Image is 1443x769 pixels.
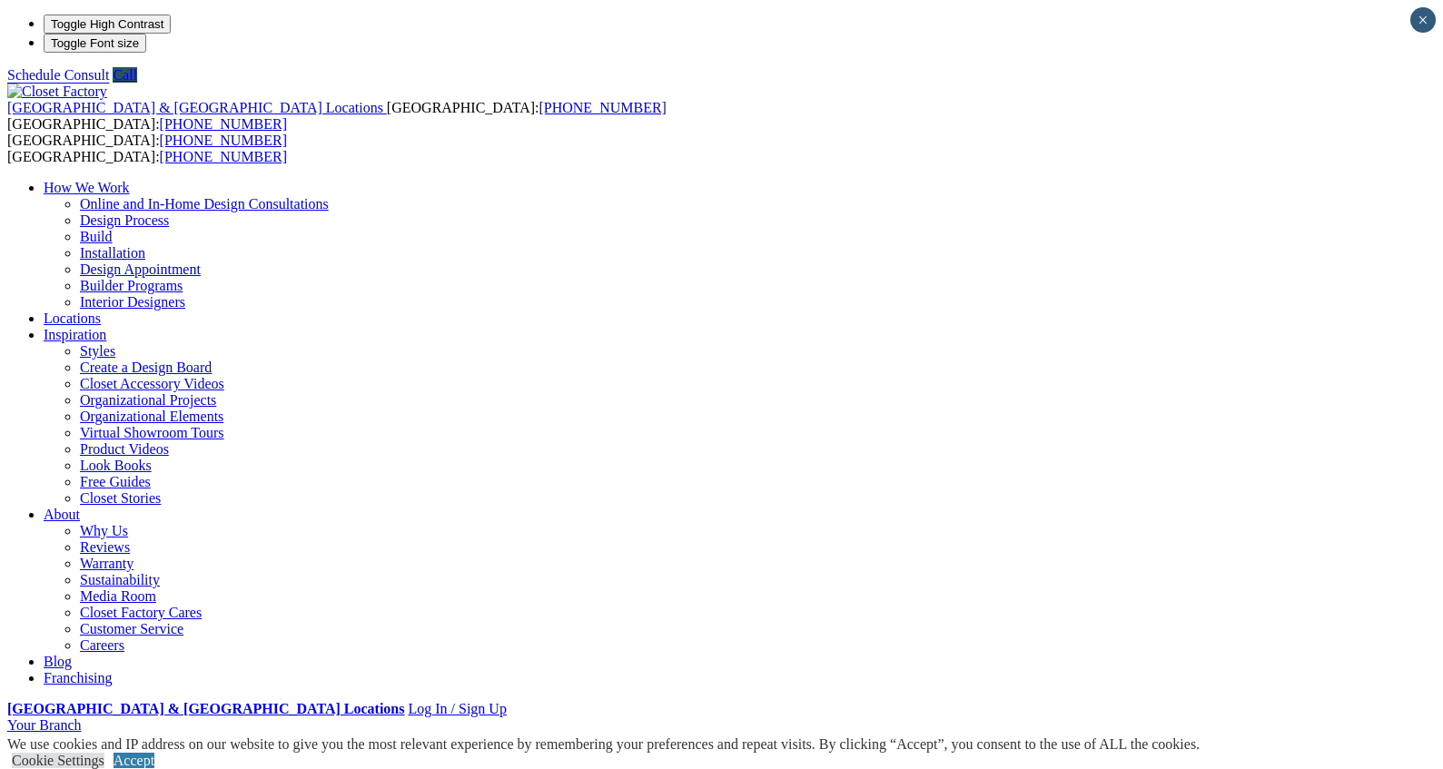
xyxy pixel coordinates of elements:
a: Blog [44,654,72,669]
a: Design Process [80,212,169,228]
a: Installation [80,245,145,261]
span: [GEOGRAPHIC_DATA]: [GEOGRAPHIC_DATA]: [7,133,287,164]
a: Your Branch [7,717,81,733]
a: Locations [44,311,101,326]
a: [PHONE_NUMBER] [160,133,287,148]
a: Create a Design Board [80,360,212,375]
a: Sustainability [80,572,160,587]
a: Organizational Projects [80,392,216,408]
a: Media Room [80,588,156,604]
a: Franchising [44,670,113,685]
a: Careers [80,637,124,653]
span: [GEOGRAPHIC_DATA] & [GEOGRAPHIC_DATA] Locations [7,100,383,115]
a: Log In / Sign Up [408,701,506,716]
a: Styles [80,343,115,359]
img: Closet Factory [7,84,107,100]
a: Warranty [80,556,133,571]
a: Cookie Settings [12,753,104,768]
span: Toggle Font size [51,36,139,50]
a: Closet Accessory Videos [80,376,224,391]
a: Inspiration [44,327,106,342]
a: How We Work [44,180,130,195]
button: Toggle Font size [44,34,146,53]
a: [GEOGRAPHIC_DATA] & [GEOGRAPHIC_DATA] Locations [7,100,387,115]
a: Reviews [80,539,130,555]
span: Toggle High Contrast [51,17,163,31]
a: [PHONE_NUMBER] [160,116,287,132]
a: Design Appointment [80,261,201,277]
a: Organizational Elements [80,409,223,424]
a: [PHONE_NUMBER] [160,149,287,164]
span: [GEOGRAPHIC_DATA]: [GEOGRAPHIC_DATA]: [7,100,667,132]
a: Customer Service [80,621,183,636]
a: [PHONE_NUMBER] [539,100,666,115]
a: Online and In-Home Design Consultations [80,196,329,212]
button: Close [1410,7,1436,33]
a: Accept [114,753,154,768]
a: Closet Factory Cares [80,605,202,620]
a: Virtual Showroom Tours [80,425,224,440]
div: We use cookies and IP address on our website to give you the most relevant experience by remember... [7,736,1200,753]
a: About [44,507,80,522]
a: Closet Stories [80,490,161,506]
a: Builder Programs [80,278,183,293]
a: Interior Designers [80,294,185,310]
a: Build [80,229,113,244]
a: Call [113,67,137,83]
a: Look Books [80,458,152,473]
a: Free Guides [80,474,151,489]
a: [GEOGRAPHIC_DATA] & [GEOGRAPHIC_DATA] Locations [7,701,404,716]
a: Schedule Consult [7,67,109,83]
button: Toggle High Contrast [44,15,171,34]
a: Product Videos [80,441,169,457]
a: Why Us [80,523,128,538]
